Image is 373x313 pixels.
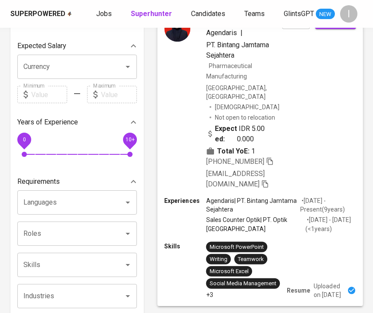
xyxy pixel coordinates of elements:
span: 0 [23,137,26,143]
span: Candidates [191,10,225,18]
span: 1 [251,146,255,156]
p: Requirements [17,176,60,187]
span: GlintsGPT [284,10,314,18]
div: Microsoft PowerPoint [210,243,264,251]
span: [EMAIL_ADDRESS][DOMAIN_NAME] [206,170,265,188]
div: Years of Experience [17,114,137,131]
span: Jobs [96,10,112,18]
div: Social Media Management [210,279,276,287]
a: Candidates [191,9,227,20]
div: IDR 5.000.000 [206,123,268,144]
span: Agendaris [206,29,237,37]
span: PT. Bintang Jamtama Sejahtera [206,41,269,59]
b: Expected: [215,123,237,144]
span: 10+ [125,137,134,143]
div: Superpowered [10,9,65,19]
p: Years of Experience [17,117,78,127]
p: Skills [164,241,206,250]
button: Open [122,228,134,240]
a: Superpoweredapp logo [10,9,72,19]
button: Open [122,259,134,271]
span: | [240,28,243,38]
span: [DEMOGRAPHIC_DATA] [215,102,281,111]
p: • [DATE] - [DATE] ( <1 years ) [305,215,356,233]
b: Superhunter [131,10,172,18]
button: Open [122,290,134,302]
b: Total YoE: [217,146,250,156]
div: Writing [210,255,227,263]
input: Value [31,86,67,103]
div: Requirements [17,173,137,190]
input: Value [101,86,137,103]
a: Jobs [96,9,114,20]
a: Superhunter [131,9,174,20]
span: [PHONE_NUMBER] [206,157,264,166]
p: • [DATE] - Present ( 9 years ) [300,196,356,214]
img: 07c0f95812b0df64b070820e0fd2ba83.jpg [164,16,190,42]
div: I [340,5,357,23]
img: app logo [67,11,72,16]
span: Pharmaceutical Manufacturing [206,62,252,80]
div: [GEOGRAPHIC_DATA], [GEOGRAPHIC_DATA] [206,83,282,101]
p: Expected Salary [17,41,66,51]
button: Open [122,61,134,73]
p: Not open to relocation [215,113,275,121]
p: Sales Counter Optik | PT. Optik [GEOGRAPHIC_DATA] [206,215,306,233]
button: Open [122,196,134,209]
div: Microsoft Excel [210,267,249,275]
a: Teams [244,9,266,20]
a: GlintsGPT NEW [284,9,335,20]
p: +3 [206,290,213,299]
p: Agendaris | PT. Bintang Jamtama Sejahtera [206,196,300,214]
span: NEW [316,10,335,19]
div: Expected Salary [17,37,137,55]
span: Teams [244,10,265,18]
div: Teamwork [238,255,264,263]
a: Lulu Avivatul HumaAgendaris|PT. Bintang Jamtama SejahteraPharmaceutical Manufacturing[GEOGRAPHIC_... [158,9,363,306]
p: Uploaded on [DATE] [314,281,344,299]
button: Save [282,16,310,29]
p: Experiences [164,196,206,205]
p: Resume [287,286,310,294]
button: Add to job [315,16,356,29]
